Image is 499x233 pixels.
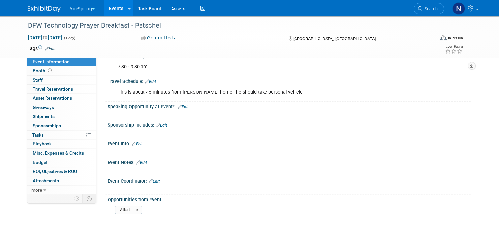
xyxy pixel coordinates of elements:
span: Booth not reserved yet [47,68,53,73]
a: Attachments [27,176,96,185]
span: [DATE] [DATE] [28,35,62,40]
a: Booth [27,66,96,75]
span: Budget [33,160,47,165]
a: Event Information [27,57,96,66]
a: Edit [149,179,160,184]
td: Toggle Event Tabs [83,194,96,203]
a: Giveaways [27,103,96,112]
button: Committed [139,35,178,41]
span: [GEOGRAPHIC_DATA], [GEOGRAPHIC_DATA] [293,36,376,41]
span: Travel Reservations [33,86,73,91]
div: Event Info: [108,139,471,147]
a: Misc. Expenses & Credits [27,149,96,158]
span: Playbook [33,141,52,146]
div: This is about 45 minutes from [PERSON_NAME] home - he should take personal vehicle [113,86,401,99]
a: Edit [132,142,143,146]
a: Edit [145,79,156,84]
a: Tasks [27,131,96,140]
td: Tags [28,45,56,52]
div: Event Notes: [108,157,471,166]
div: In-Person [448,36,463,40]
a: Sponsorships [27,121,96,130]
div: Travel Schedule: [108,76,471,85]
span: more [31,187,42,193]
a: Edit [178,105,189,109]
a: Playbook [27,140,96,148]
span: ROI, Objectives & ROO [33,169,77,174]
a: Staff [27,76,96,85]
a: Search [414,3,444,14]
span: to [42,35,48,40]
img: Format-Inperson.png [440,35,447,40]
a: Edit [45,46,56,51]
div: Event Rating [445,45,463,48]
span: Search [422,6,438,11]
img: Natalie Pyron [452,2,465,15]
span: Event Information [33,59,70,64]
div: DFW Technology Prayer Breakfast - Petschel [26,20,426,32]
span: Giveaways [33,105,54,110]
a: Edit [156,123,167,128]
a: more [27,186,96,194]
span: Attachments [33,178,59,183]
img: ExhibitDay [28,6,61,12]
span: Booth [33,68,53,73]
a: ROI, Objectives & ROO [27,167,96,176]
div: Sponsorship Includes: [108,120,471,129]
a: Shipments [27,112,96,121]
a: Budget [27,158,96,167]
a: Asset Reservations [27,94,96,103]
div: Event Coordinator: [108,176,471,185]
span: Sponsorships [33,123,61,128]
div: Opportunities from Event: [108,195,468,203]
span: Shipments [33,114,55,119]
span: Tasks [32,132,44,138]
div: Event Format [399,34,463,44]
span: Asset Reservations [33,95,72,101]
a: Edit [136,160,147,165]
a: Travel Reservations [27,85,96,93]
td: Personalize Event Tab Strip [71,194,83,203]
div: 7:30 - 9:30 am [113,61,401,74]
span: (1 day) [63,36,75,40]
span: Misc. Expenses & Credits [33,150,84,156]
div: Speaking Opportunity at Event?: [108,102,471,110]
span: Staff [33,77,43,83]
